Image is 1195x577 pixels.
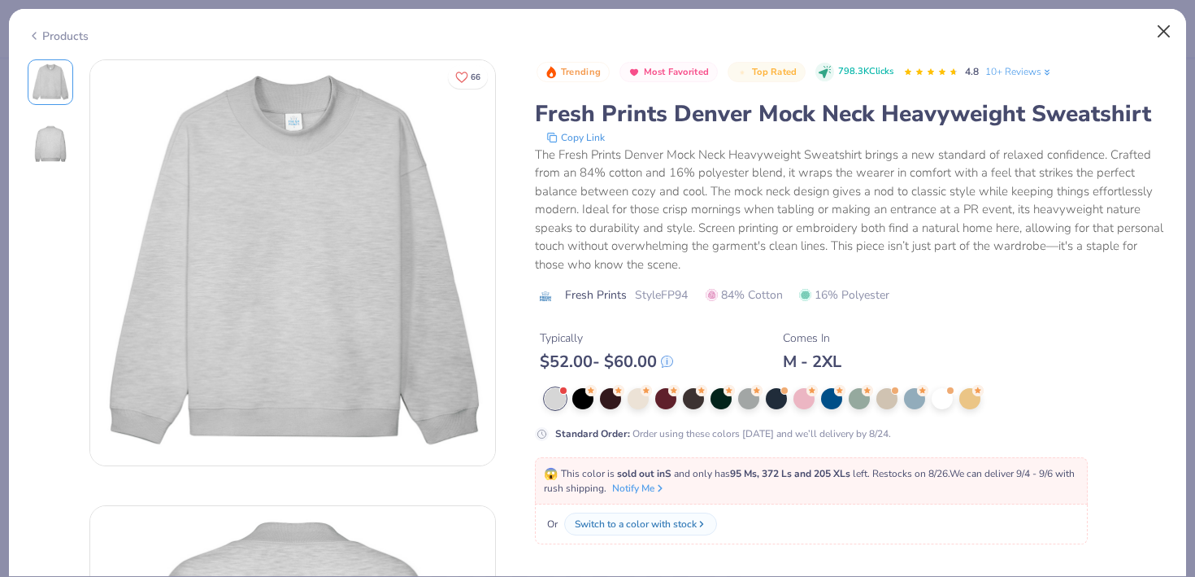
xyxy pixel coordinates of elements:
[535,146,1168,274] div: The Fresh Prints Denver Mock Neck Heavyweight Sweatshirt brings a new standard of relaxed confide...
[544,466,558,482] span: 😱
[448,65,488,89] button: Like
[544,467,1075,495] span: This color is and only has left . Restocks on 8/26. We can deliver 9/4 - 9/6 with rush shipping.
[1149,16,1180,47] button: Close
[965,65,979,78] span: 4.8
[28,28,89,45] div: Products
[564,513,717,535] button: Switch to a color with stock
[555,427,630,440] strong: Standard Order :
[540,352,673,372] div: $ 52.00 - $ 60.00
[555,426,891,441] div: Order using these colors [DATE] and we’ll delivery by 8/24.
[540,330,673,347] div: Typically
[537,62,610,83] button: Badge Button
[544,517,558,531] span: Or
[565,286,627,304] span: Fresh Prints
[783,330,841,347] div: Comes In
[730,467,850,480] strong: 95 Ms, 372 Ls and 205 XLs
[617,467,671,480] strong: sold out in S
[783,352,841,372] div: M - 2XL
[644,68,709,76] span: Most Favorited
[736,66,749,79] img: Top Rated sort
[90,60,495,466] img: Front
[612,481,666,496] button: Notify Me
[628,66,641,79] img: Most Favorited sort
[31,125,70,164] img: Back
[575,517,697,531] div: Switch to a color with stock
[561,68,601,76] span: Trending
[985,64,1053,79] a: 10+ Reviews
[635,286,688,304] span: Style FP94
[545,66,558,79] img: Trending sort
[706,286,783,304] span: 84% Cotton
[799,286,889,304] span: 16% Polyester
[752,68,797,76] span: Top Rated
[31,63,70,102] img: Front
[471,73,480,81] span: 66
[728,62,806,83] button: Badge Button
[535,290,557,303] img: brand logo
[903,59,958,85] div: 4.8 Stars
[838,65,893,79] span: 798.3K Clicks
[535,98,1168,129] div: Fresh Prints Denver Mock Neck Heavyweight Sweatshirt
[541,129,610,146] button: copy to clipboard
[619,62,718,83] button: Badge Button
